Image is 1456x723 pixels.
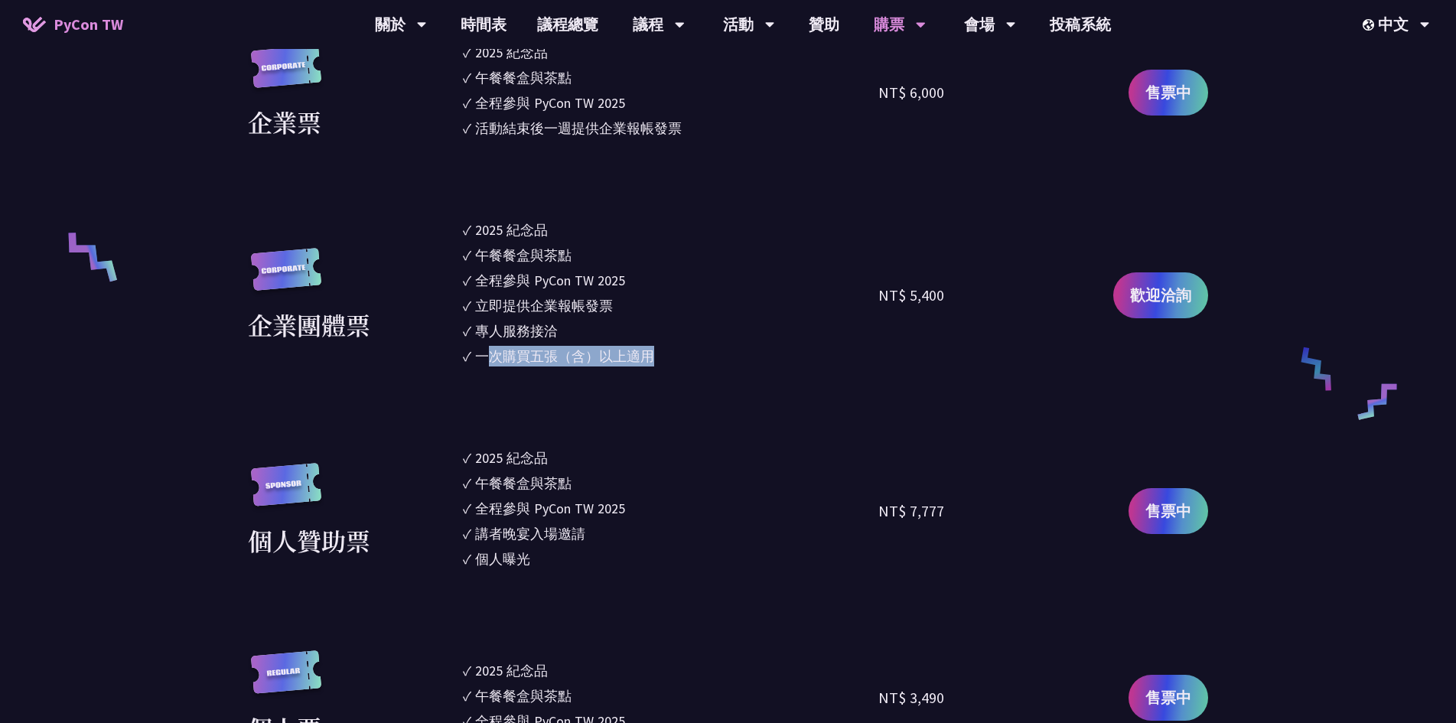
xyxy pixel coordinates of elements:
[475,245,572,265] div: 午餐餐盒與茶點
[463,245,878,265] li: ✓
[463,549,878,569] li: ✓
[248,45,324,104] img: corporate.a587c14.svg
[463,270,878,291] li: ✓
[463,498,878,519] li: ✓
[463,295,878,316] li: ✓
[475,660,548,681] div: 2025 紀念品
[1129,488,1208,534] a: 售票中
[463,473,878,493] li: ✓
[1130,284,1191,307] span: 歡迎洽詢
[1145,686,1191,709] span: 售票中
[475,473,572,493] div: 午餐餐盒與茶點
[463,321,878,341] li: ✓
[463,448,878,468] li: ✓
[248,463,324,522] img: sponsor.43e6a3a.svg
[475,321,558,341] div: 專人服務接洽
[463,660,878,681] li: ✓
[1129,70,1208,116] a: 售票中
[248,522,370,559] div: 個人贊助票
[1363,19,1378,31] img: Locale Icon
[475,42,548,63] div: 2025 紀念品
[463,523,878,544] li: ✓
[463,118,878,138] li: ✓
[463,42,878,63] li: ✓
[878,500,944,523] div: NT$ 7,777
[475,549,530,569] div: 個人曝光
[878,81,944,104] div: NT$ 6,000
[463,93,878,113] li: ✓
[463,346,878,366] li: ✓
[475,270,625,291] div: 全程參與 PyCon TW 2025
[475,93,625,113] div: 全程參與 PyCon TW 2025
[878,686,944,709] div: NT$ 3,490
[8,5,138,44] a: PyCon TW
[1129,675,1208,721] a: 售票中
[475,498,625,519] div: 全程參與 PyCon TW 2025
[475,448,548,468] div: 2025 紀念品
[248,650,324,709] img: regular.8f272d9.svg
[248,248,324,307] img: corporate.a587c14.svg
[463,67,878,88] li: ✓
[248,306,370,343] div: 企業團體票
[1113,272,1208,318] a: 歡迎洽詢
[475,295,613,316] div: 立即提供企業報帳發票
[475,118,682,138] div: 活動結束後一週提供企業報帳發票
[475,220,548,240] div: 2025 紀念品
[878,284,944,307] div: NT$ 5,400
[475,67,572,88] div: 午餐餐盒與茶點
[54,13,123,36] span: PyCon TW
[475,686,572,706] div: 午餐餐盒與茶點
[463,686,878,706] li: ✓
[1145,81,1191,104] span: 售票中
[1145,500,1191,523] span: 售票中
[23,17,46,32] img: Home icon of PyCon TW 2025
[475,523,585,544] div: 講者晚宴入場邀請
[248,103,321,140] div: 企業票
[463,220,878,240] li: ✓
[475,346,654,366] div: 一次購買五張（含）以上適用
